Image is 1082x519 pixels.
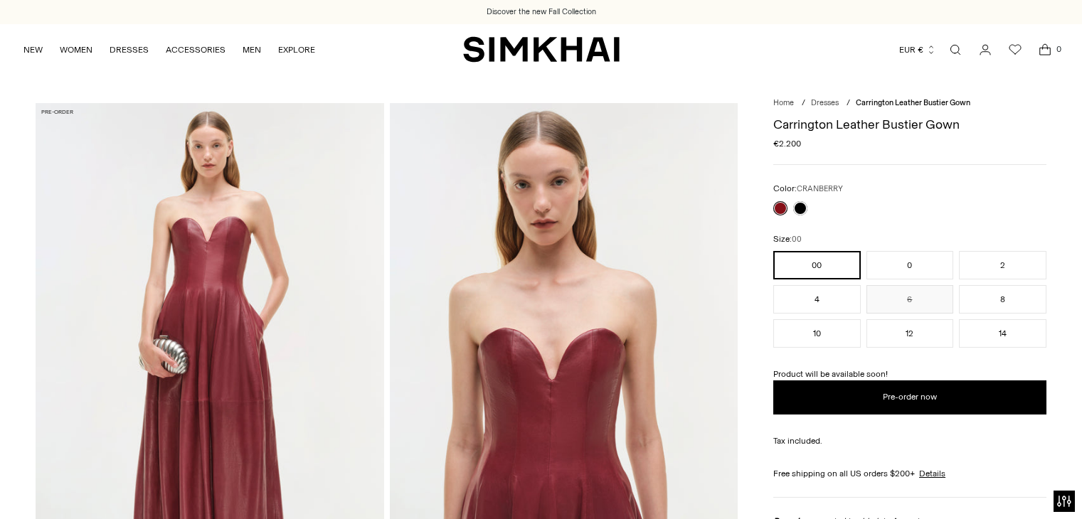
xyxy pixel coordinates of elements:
span: €2.200 [773,137,801,150]
a: NEW [23,34,43,65]
a: Open search modal [941,36,970,64]
button: 8 [959,285,1046,314]
a: Go to the account page [971,36,999,64]
a: Details [919,467,945,480]
button: 12 [866,319,954,348]
a: WOMEN [60,34,92,65]
a: Dresses [811,98,839,107]
span: Pre-order now [883,391,937,403]
div: Free shipping on all US orders $200+ [773,467,1046,480]
button: 00 [773,251,861,279]
a: DRESSES [110,34,149,65]
label: Color: [773,182,843,196]
button: 2 [959,251,1046,279]
button: 10 [773,319,861,348]
span: Carrington Leather Bustier Gown [856,98,970,107]
p: Product will be available soon! [773,368,1046,380]
button: 14 [959,319,1046,348]
button: Add to Bag [773,380,1046,414]
span: 00 [792,235,802,244]
button: EUR € [899,34,936,65]
a: ACCESSORIES [166,34,226,65]
button: 0 [866,251,954,279]
button: 6 [866,285,954,314]
span: 0 [1052,43,1065,55]
span: CRANBERRY [797,184,843,193]
a: Discover the new Fall Collection [487,6,596,18]
a: Open cart modal [1031,36,1059,64]
a: SIMKHAI [463,36,620,63]
div: / [802,97,805,109]
a: Wishlist [1001,36,1029,64]
h1: Carrington Leather Bustier Gown [773,118,1046,131]
button: 4 [773,285,861,314]
a: MEN [243,34,261,65]
a: EXPLORE [278,34,315,65]
div: / [847,97,850,109]
a: Home [773,98,794,107]
nav: breadcrumbs [773,97,1046,109]
div: Tax included. [773,434,1046,447]
label: Size: [773,232,802,246]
